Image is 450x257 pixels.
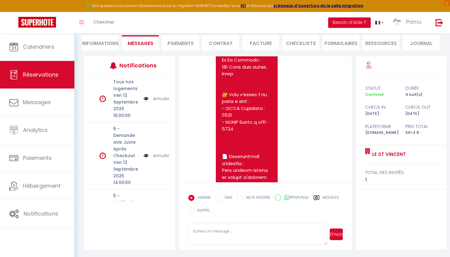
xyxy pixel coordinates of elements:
[23,126,48,134] span: Analytics
[23,98,51,106] span: Messages
[23,71,58,78] span: Réservations
[365,92,384,97] span: Confirmé
[113,159,140,186] p: Ven 12 Septembre 2025 14:00:00
[361,123,401,130] div: Plateforme
[113,78,140,92] p: Tous nos logements
[93,19,114,25] span: Chercher
[361,130,401,136] div: [DOMAIN_NAME]
[401,92,441,98] div: 4 nuit(s)
[113,92,140,119] p: Ven 12 Septembre 2025 16:00:00
[361,85,401,92] div: statut
[361,104,401,111] div: check in
[273,3,363,8] a: créneaux d'ouverture de la salle migration
[113,192,140,226] p: 5 - Notification pre-checkout à 22h la veille
[361,111,401,117] div: [DATE]
[436,19,443,26] img: logout
[23,182,61,190] span: Hébergement
[365,176,438,183] div: 1
[401,111,441,117] div: [DATE]
[23,154,52,162] span: Paiements
[23,43,54,51] span: Calendriers
[89,12,119,33] a: Chercher
[18,17,56,28] img: Super Booking
[5,2,23,21] button: Ouvrir le widget de chat LiveChat
[365,169,438,176] div: total des invités
[323,195,339,202] label: Modèles
[119,59,154,72] h3: Notifications
[403,35,440,50] li: Journal
[144,95,148,102] img: NO IMAGE
[330,229,343,240] button: Envoyer
[194,208,210,214] label: RAPPEL
[82,35,119,50] li: Informations
[401,85,441,92] div: durée
[401,104,441,111] div: check out
[328,17,371,28] button: Besoin d'aide ?
[393,17,402,27] img: ...
[162,35,199,50] li: Paiements
[406,18,422,26] span: Primo
[370,151,406,158] a: Le St Vincent
[401,123,441,130] div: Prix total
[153,95,169,102] a: Annuler
[242,35,279,50] li: Facture
[128,40,153,47] span: Messages
[24,210,58,217] span: Notifications
[362,35,399,50] li: Ressources
[322,35,359,50] li: FORMULAIRES
[281,195,309,201] label: WhatsApp
[113,125,140,159] p: 6 - Demande avis Juste Après Checkout
[144,152,148,159] img: NO IMAGE
[202,35,239,50] li: Contrat
[221,195,232,202] label: SMS
[153,152,169,159] a: Annuler
[194,195,211,202] label: AIRBNB
[388,12,429,33] a: ... Primo
[282,35,319,50] li: CHECKLISTS
[241,3,246,8] a: ICI
[401,130,441,136] div: 241.4 €
[243,195,270,202] label: NOTE INTERNE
